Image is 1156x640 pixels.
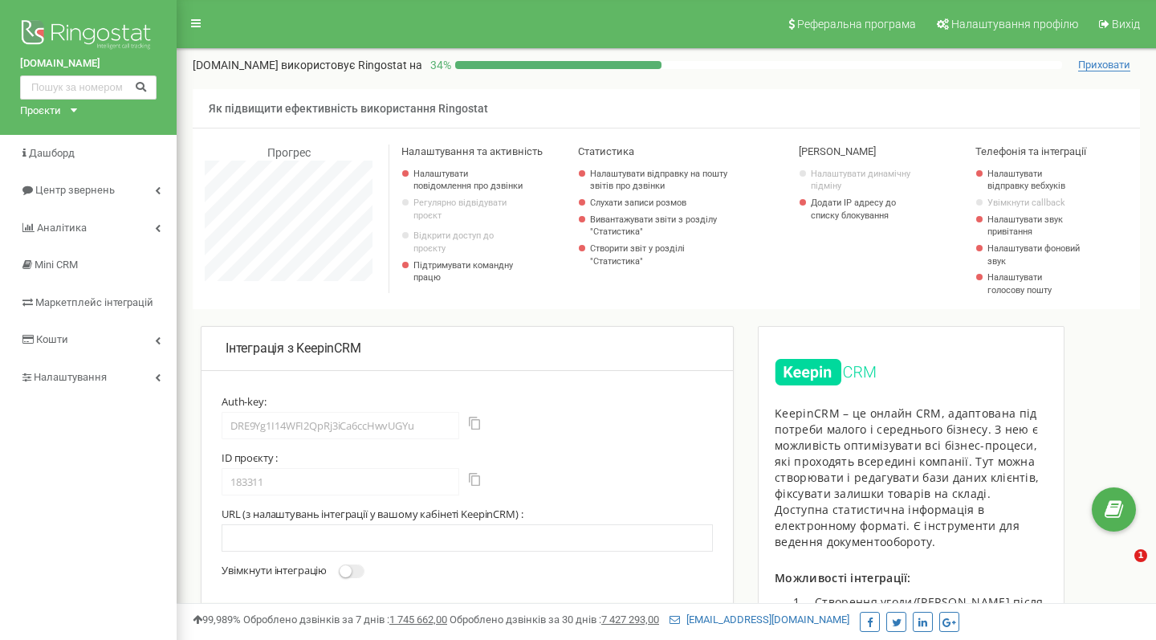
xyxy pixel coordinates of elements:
[807,594,1048,626] li: Створення угоди/[PERSON_NAME] після вхідного дзвінка;
[951,18,1078,31] span: Налаштування профілю
[811,197,923,222] a: Додати IP адресу до списку блокування
[1134,549,1147,562] span: 1
[267,146,311,159] span: Прогрес
[799,145,876,157] span: [PERSON_NAME]
[775,570,1048,586] p: Можливості інтеграції:
[389,614,447,626] u: 1 745 662,00
[36,333,68,345] span: Кошти
[37,222,87,234] span: Аналiтика
[35,184,115,196] span: Центр звернень
[413,168,526,193] a: Налаштувати повідомлення про дзвінки
[1112,18,1140,31] span: Вихід
[590,243,733,267] a: Створити звіт у розділі "Статистика"
[413,230,526,255] a: Відкрити доступ до проєкту
[590,197,733,210] a: Слухати записи розмов
[987,243,1081,267] a: Налаштувати фоновий звук
[413,197,526,222] p: Регулярно відвідувати проєкт
[401,145,543,157] span: Налаштування та активність
[281,59,422,71] span: використовує Ringostat на
[422,57,455,73] p: 34 %
[193,57,422,73] p: [DOMAIN_NAME]
[20,16,157,56] img: Ringostat logo
[413,259,526,284] p: Підтримувати командну працю
[222,451,278,464] label: ID проєкту :
[1101,549,1140,588] iframe: Intercom live chat
[578,145,634,157] span: Статистика
[243,614,447,626] span: Оброблено дзвінків за 7 днів :
[797,18,916,31] span: Реферальна програма
[35,296,153,308] span: Маркетплейс інтеграцій
[987,197,1081,210] a: Увімкнути callback
[222,564,364,578] label: Увімкнути інтеграцію
[1078,59,1130,71] span: Приховати
[450,614,659,626] span: Оброблено дзвінків за 30 днів :
[775,406,1048,550] div: KeepinCRM – це онлайн CRM, адаптована під потреби малого і середнього бізнесу. З нею є можливість...
[975,145,1086,157] span: Телефонія та інтеграції
[987,214,1081,238] a: Налаштувати звук привітання
[20,56,157,71] a: [DOMAIN_NAME]
[601,614,659,626] u: 7 427 293,00
[590,214,733,238] a: Вивантажувати звіти з розділу "Статистика"
[34,371,107,383] span: Налаштування
[987,168,1081,193] a: Налаштувати відправку вебхуків
[987,271,1081,296] a: Налаштувати голосову пошту
[222,395,267,408] label: Auth-key:
[670,614,849,626] a: [EMAIL_ADDRESS][DOMAIN_NAME]
[35,259,78,271] span: Mini CRM
[209,102,488,115] span: Як підвищити ефективність використання Ringostat
[193,614,241,626] span: 99,989%
[222,508,523,520] label: URL (з налаштувань інтеграції у вашому кабінеті KeepinCRM) :
[775,359,876,385] img: image
[29,147,75,159] span: Дашборд
[20,104,61,119] div: Проєкти
[20,75,157,100] input: Пошук за номером
[226,340,709,358] p: Інтеграція з KeepinCRM
[811,168,923,193] a: Налаштувати динамічну підміну
[590,168,733,193] a: Налаштувати відправку на пошту звітів про дзвінки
